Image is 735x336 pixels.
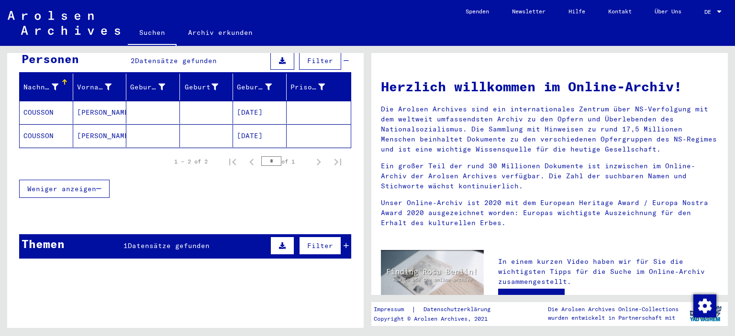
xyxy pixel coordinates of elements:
[23,79,73,95] div: Nachname
[416,304,502,314] a: Datenschutzerklärung
[242,152,261,171] button: Previous page
[22,50,79,67] div: Personen
[381,104,718,154] p: Die Arolsen Archives sind ein internationales Zentrum über NS-Verfolgung mit dem weltweit umfasse...
[374,314,502,323] p: Copyright © Arolsen Archives, 2021
[123,241,128,250] span: 1
[126,74,180,100] mat-header-cell: Geburtsname
[688,302,724,325] img: yv_logo.png
[287,74,351,100] mat-header-cell: Prisoner #
[20,74,73,100] mat-header-cell: Nachname
[131,56,135,65] span: 2
[704,9,715,15] span: DE
[73,101,127,124] mat-cell: [PERSON_NAME]
[307,241,333,250] span: Filter
[299,52,341,70] button: Filter
[128,21,177,46] a: Suchen
[237,82,272,92] div: Geburtsdatum
[693,294,716,317] div: Zustimmung ändern
[23,82,58,92] div: Nachname
[233,124,287,147] mat-cell: [DATE]
[307,56,333,65] span: Filter
[20,124,73,147] mat-cell: COUSSON
[233,101,287,124] mat-cell: [DATE]
[20,101,73,124] mat-cell: COUSSON
[73,74,127,100] mat-header-cell: Vorname
[73,124,127,147] mat-cell: [PERSON_NAME]
[374,304,502,314] div: |
[374,304,412,314] a: Impressum
[135,56,217,65] span: Datensätze gefunden
[130,79,179,95] div: Geburtsname
[548,305,679,314] p: Die Arolsen Archives Online-Collections
[22,235,65,252] div: Themen
[261,157,309,166] div: of 1
[184,82,219,92] div: Geburt‏
[27,184,96,193] span: Weniger anzeigen
[290,79,340,95] div: Prisoner #
[309,152,328,171] button: Next page
[328,152,347,171] button: Last page
[381,76,718,97] h1: Herzlich willkommen im Online-Archiv!
[299,237,341,255] button: Filter
[8,11,120,35] img: Arolsen_neg.svg
[77,79,126,95] div: Vorname
[180,74,234,100] mat-header-cell: Geburt‏
[381,198,718,228] p: Unser Online-Archiv ist 2020 mit dem European Heritage Award / Europa Nostra Award 2020 ausgezeic...
[498,257,718,287] p: In einem kurzen Video haben wir für Sie die wichtigsten Tipps für die Suche im Online-Archiv zusa...
[693,294,716,317] img: Zustimmung ändern
[223,152,242,171] button: First page
[184,79,233,95] div: Geburt‏
[290,82,325,92] div: Prisoner #
[174,157,208,166] div: 1 – 2 of 2
[130,82,165,92] div: Geburtsname
[19,180,110,198] button: Weniger anzeigen
[177,21,264,44] a: Archiv erkunden
[77,82,112,92] div: Vorname
[233,74,287,100] mat-header-cell: Geburtsdatum
[128,241,210,250] span: Datensätze gefunden
[381,161,718,191] p: Ein großer Teil der rund 30 Millionen Dokumente ist inzwischen im Online-Archiv der Arolsen Archi...
[548,314,679,322] p: wurden entwickelt in Partnerschaft mit
[498,289,565,308] a: Video ansehen
[381,250,484,306] img: video.jpg
[237,79,286,95] div: Geburtsdatum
